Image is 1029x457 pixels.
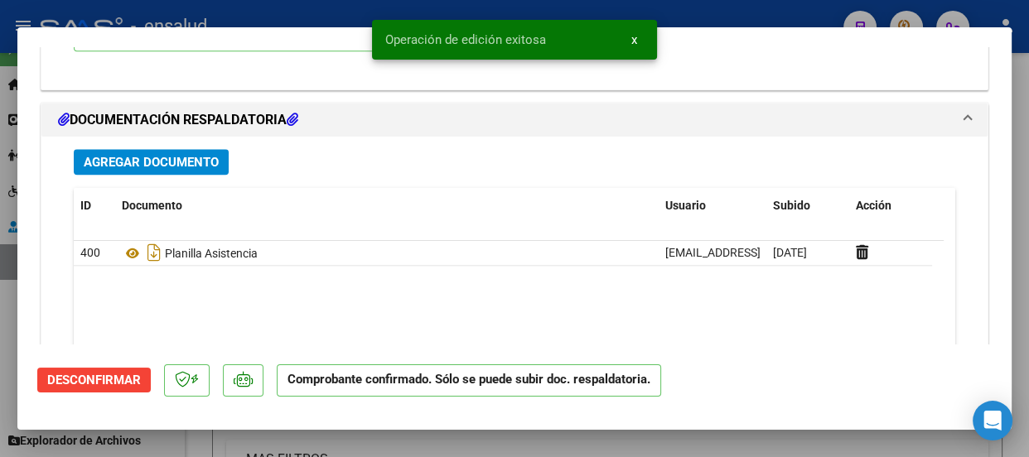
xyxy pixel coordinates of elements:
[74,188,115,224] datatable-header-cell: ID
[37,368,151,392] button: Desconfirmar
[631,32,637,47] span: x
[773,199,810,212] span: Subido
[80,246,100,259] span: 400
[84,155,219,170] span: Agregar Documento
[385,31,546,48] span: Operación de edición exitosa
[659,188,766,224] datatable-header-cell: Usuario
[115,188,659,224] datatable-header-cell: Documento
[74,149,229,175] button: Agregar Documento
[856,199,891,212] span: Acción
[41,103,988,137] mat-expansion-panel-header: DOCUMENTACIÓN RESPALDATORIA
[58,110,298,130] h1: DOCUMENTACIÓN RESPALDATORIA
[47,373,141,387] span: Desconfirmar
[618,25,650,55] button: x
[665,246,946,259] span: [EMAIL_ADDRESS][DOMAIN_NAME] - [PERSON_NAME]
[80,199,91,212] span: ID
[849,188,932,224] datatable-header-cell: Acción
[766,188,849,224] datatable-header-cell: Subido
[277,364,661,397] p: Comprobante confirmado. Sólo se puede subir doc. respaldatoria.
[122,199,182,212] span: Documento
[773,246,807,259] span: [DATE]
[665,199,706,212] span: Usuario
[143,239,165,266] i: Descargar documento
[122,247,258,260] span: Planilla Asistencia
[973,401,1012,440] div: Open Intercom Messenger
